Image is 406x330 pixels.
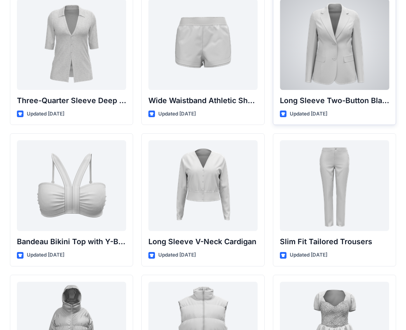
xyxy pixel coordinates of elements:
[290,110,327,118] p: Updated [DATE]
[27,251,64,259] p: Updated [DATE]
[148,95,258,106] p: Wide Waistband Athletic Shorts
[148,140,258,231] a: Long Sleeve V-Neck Cardigan
[27,110,64,118] p: Updated [DATE]
[17,95,126,106] p: Three-Quarter Sleeve Deep V-Neck Button-Down Top
[290,251,327,259] p: Updated [DATE]
[280,140,389,231] a: Slim Fit Tailored Trousers
[17,236,126,247] p: Bandeau Bikini Top with Y-Back Straps and Stitch Detail
[158,110,196,118] p: Updated [DATE]
[17,140,126,231] a: Bandeau Bikini Top with Y-Back Straps and Stitch Detail
[148,236,258,247] p: Long Sleeve V-Neck Cardigan
[280,95,389,106] p: Long Sleeve Two-Button Blazer with Flap Pockets
[158,251,196,259] p: Updated [DATE]
[280,236,389,247] p: Slim Fit Tailored Trousers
